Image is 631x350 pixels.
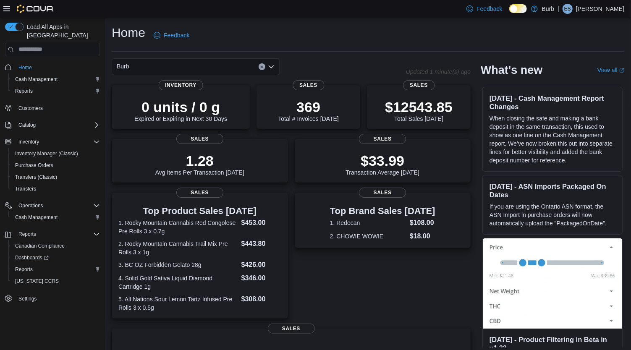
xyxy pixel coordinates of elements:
button: Operations [2,200,103,212]
span: Sales [176,188,223,198]
dd: $346.00 [241,273,281,283]
div: Emma Specht [563,4,573,14]
button: [US_STATE] CCRS [8,275,103,287]
h1: Home [112,24,145,41]
a: Cash Management [12,212,61,222]
span: Canadian Compliance [12,241,100,251]
button: Customers [2,102,103,114]
span: Customers [15,103,100,113]
h3: [DATE] - ASN Imports Packaged On Dates [490,182,615,199]
p: 1.28 [155,152,244,169]
span: Purchase Orders [15,162,53,169]
span: Cash Management [12,74,100,84]
span: Home [18,64,32,71]
div: Total Sales [DATE] [385,99,453,122]
span: Reports [15,266,33,273]
nav: Complex example [5,58,100,326]
dd: $426.00 [241,260,281,270]
p: 0 units / 0 g [134,99,227,115]
span: Transfers (Classic) [12,172,100,182]
button: Inventory [15,137,42,147]
span: Inventory [158,80,203,90]
a: Home [15,63,35,73]
a: Canadian Compliance [12,241,68,251]
span: ES [564,4,571,14]
span: Cash Management [12,212,100,222]
span: Reports [15,229,100,239]
span: Reports [18,231,36,238]
span: Inventory [15,137,100,147]
span: Transfers [12,184,100,194]
span: Canadian Compliance [15,243,65,249]
a: Transfers [12,184,39,194]
span: [US_STATE] CCRS [15,278,59,285]
dt: 1. Redecan [330,219,406,227]
div: Transaction Average [DATE] [346,152,419,176]
a: Cash Management [12,74,61,84]
button: Settings [2,292,103,304]
dt: 2. Rocky Mountain Cannabis Trail Mix Pre Rolls 3 x 1g [118,240,238,256]
button: Cash Management [8,73,103,85]
span: Cash Management [15,76,58,83]
a: Feedback [463,0,505,17]
p: | [558,4,559,14]
button: Inventory [2,136,103,148]
a: Settings [15,294,40,304]
div: Expired or Expiring in Next 30 Days [134,99,227,122]
span: Sales [293,80,324,90]
span: Sales [359,134,406,144]
span: Inventory Manager (Classic) [15,150,78,157]
span: Home [15,62,100,73]
a: Purchase Orders [12,160,57,170]
button: Reports [8,85,103,97]
a: Dashboards [12,253,52,263]
dt: 3. BC OZ Forbidden Gelato 28g [118,261,238,269]
button: Open list of options [268,63,275,70]
a: Inventory Manager (Classic) [12,149,81,159]
span: Sales [176,134,223,144]
span: Settings [18,295,37,302]
h3: [DATE] - Cash Management Report Changes [490,94,615,111]
span: Load All Apps in [GEOGRAPHIC_DATA] [24,23,100,39]
span: Sales [268,324,315,334]
p: 369 [278,99,338,115]
span: Catalog [18,122,36,128]
button: Inventory Manager (Classic) [8,148,103,159]
span: Washington CCRS [12,276,100,286]
a: Customers [15,103,46,113]
span: Reports [15,88,33,94]
button: Catalog [15,120,39,130]
div: Avg Items Per Transaction [DATE] [155,152,244,176]
p: If you are using the Ontario ASN format, the ASN Import in purchase orders will now automatically... [490,202,615,227]
span: Cash Management [15,214,58,221]
p: [PERSON_NAME] [576,4,624,14]
a: Transfers (Classic) [12,172,60,182]
a: Feedback [150,27,193,44]
span: Inventory [18,138,39,145]
a: Reports [12,264,36,274]
dt: 4. Solid Gold Sativa Liquid Diamond Cartridge 1g [118,274,238,291]
span: Transfers (Classic) [15,174,57,180]
button: Canadian Compliance [8,240,103,252]
span: Dashboards [12,253,100,263]
span: Feedback [477,5,502,13]
a: Reports [12,86,36,96]
button: Cash Management [8,212,103,223]
dd: $443.80 [241,239,281,249]
h2: What's new [481,63,542,77]
a: View allExternal link [597,67,624,73]
button: Reports [15,229,39,239]
button: Home [2,61,103,73]
dd: $108.00 [410,218,435,228]
p: $33.99 [346,152,419,169]
span: Inventory Manager (Classic) [12,149,100,159]
span: Settings [15,293,100,303]
button: Transfers [8,183,103,195]
p: Burb [542,4,555,14]
dt: 5. All Nations Sour Lemon Tartz Infused Pre Rolls 3 x 0.5g [118,295,238,312]
button: Operations [15,201,47,211]
dt: 1. Rocky Mountain Cannabis Red Congolese Pre Rolls 3 x 0.7g [118,219,238,235]
button: Clear input [259,63,265,70]
span: Sales [359,188,406,198]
